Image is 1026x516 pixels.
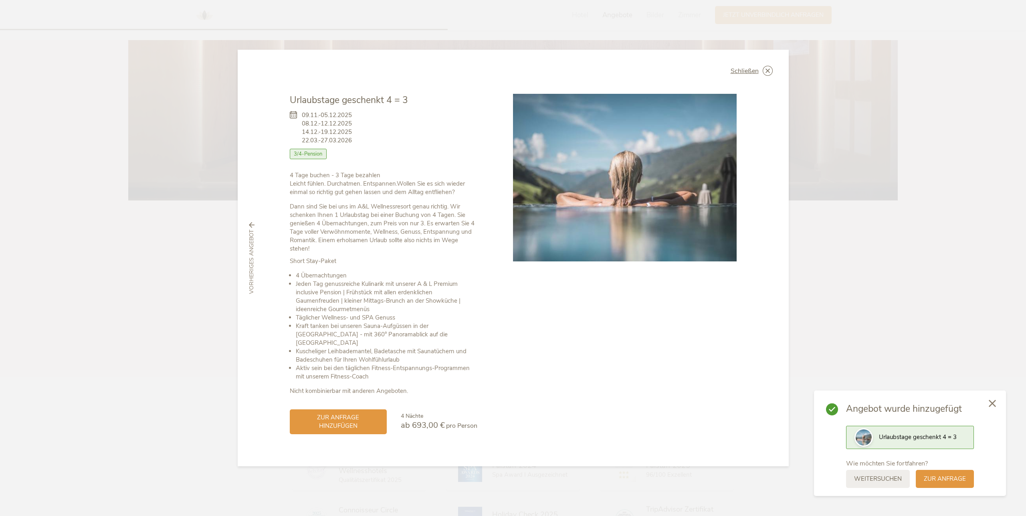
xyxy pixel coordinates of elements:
li: Täglicher Wellness- und SPA Genuss [296,314,477,322]
img: Preview [856,429,872,445]
span: 3/4-Pension [290,149,327,159]
span: Urlaubstage geschenkt 4 = 3 [290,94,408,106]
li: Aktiv sein bei den täglichen Fitness-Entspannungs-Programmen mit unserem Fitness-Coach [296,364,477,381]
img: Urlaubstage geschenkt 4 = 3 [513,94,737,261]
span: 09.11.-05.12.2025 08.12.-12.12.2025 14.12.-19.12.2025 22.03.-27.03.2026 [302,111,352,145]
b: 4 Tage buchen - 3 Tage bezahlen [290,171,380,179]
span: vorheriges Angebot [248,230,256,294]
span: weitersuchen [854,475,902,483]
li: Jeden Tag genussreiche Kulinarik mit unserer A & L Premium inclusive Pension | Frühstück mit alle... [296,280,477,314]
strong: Wollen Sie es sich wieder einmal so richtig gut gehen lassen und dem Alltag entfliehen? [290,180,465,196]
li: Kraft tanken bei unseren Sauna-Aufgüssen in der [GEOGRAPHIC_DATA] - mit 360° Panoramablick auf di... [296,322,477,347]
p: Leicht fühlen. Durchatmen. Entspannen. [290,171,477,196]
span: zur Anfrage [924,475,966,483]
span: Schließen [731,68,759,74]
strong: Short Stay-Paket [290,257,336,265]
span: Angebot wurde hinzugefügt [846,403,974,415]
span: Urlaubstage geschenkt 4 = 3 [879,433,957,441]
li: Kuscheliger Leihbademantel, Badetasche mit Saunatüchern und Badeschuhen für Ihren Wohlfühlurlaub [296,347,477,364]
li: 4 Übernachtungen [296,271,477,280]
span: Wie möchten Sie fortfahren? [846,459,928,468]
p: Dann sind Sie bei uns im A&L Wellnessresort genau richtig. Wir schenken Ihnen 1 Urlaubstag bei ei... [290,202,477,253]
